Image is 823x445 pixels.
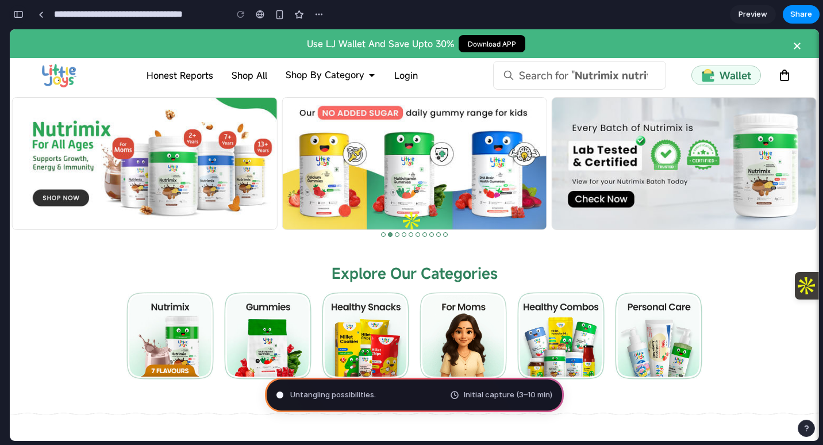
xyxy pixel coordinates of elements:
[214,262,302,351] img: Gummies category
[783,5,820,24] button: Share
[137,40,203,53] div: Honest Reports
[222,40,257,53] div: Shop All
[116,262,205,351] img: Nutrimix category
[276,40,355,52] div: Shop By Category
[542,68,807,201] img: Image slider 8
[464,389,552,401] span: Initial capture (3–10 min)
[730,5,776,24] a: Preview
[691,39,705,53] img: wallet-balance
[409,262,498,351] img: Moms
[311,262,400,351] img: Healthy Snacks category
[272,68,537,201] img: Image slider 5
[507,262,595,351] img: Healthy Combos category
[768,39,782,53] img: cart
[710,39,741,53] div: Wallet
[384,40,408,53] div: Login
[739,9,767,20] span: Preview
[322,235,488,253] h2: Explore Our Categories
[790,9,812,20] span: Share
[605,262,693,351] img: Personal Care category
[565,39,694,53] strong: Nutrimix nutrition powde
[449,6,516,23] span: Download APP
[29,34,70,59] img: Little Joys
[2,68,267,201] img: Image slider 2
[509,39,698,53] div: Search for " "
[290,389,376,401] span: Untangling possibilities .
[297,8,444,21] span: Use LJ Wallet And Save Upto 30%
